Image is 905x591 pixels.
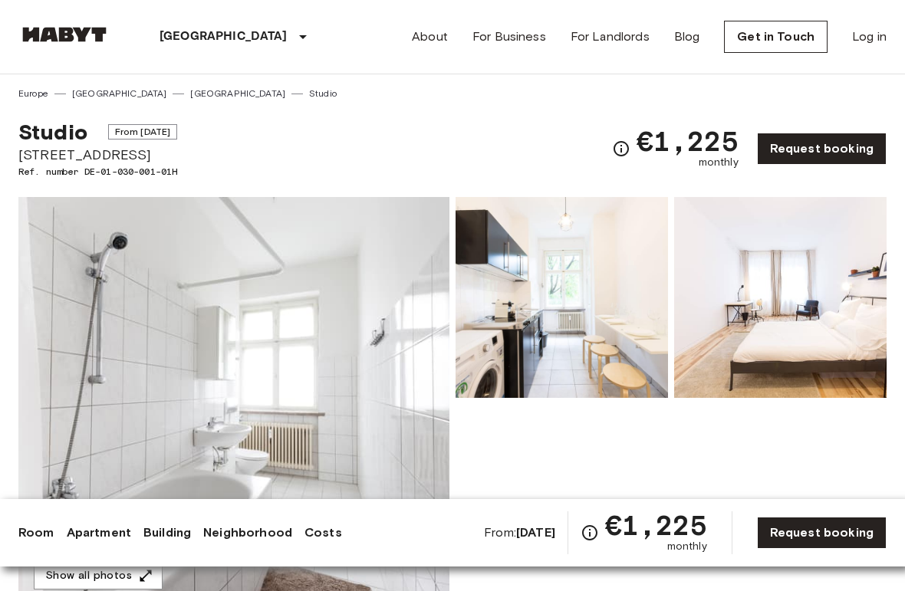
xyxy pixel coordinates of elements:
span: Ref. number DE-01-030-001-01H [18,165,177,179]
span: [STREET_ADDRESS] [18,145,177,165]
a: Costs [304,524,342,542]
span: monthly [667,539,707,554]
a: For Landlords [571,28,650,46]
a: Request booking [757,133,887,165]
svg: Check cost overview for full price breakdown. Please note that discounts apply to new joiners onl... [581,524,599,542]
span: Studio [18,119,87,145]
span: From [DATE] [108,124,178,140]
a: Building [143,524,191,542]
a: Apartment [67,524,131,542]
a: Request booking [757,517,887,549]
span: monthly [699,155,739,170]
p: [GEOGRAPHIC_DATA] [160,28,288,46]
button: Show all photos [34,562,163,590]
a: Blog [674,28,700,46]
a: Get in Touch [724,21,828,53]
a: [GEOGRAPHIC_DATA] [190,87,285,100]
a: Neighborhood [203,524,292,542]
a: Europe [18,87,48,100]
img: Picture of unit DE-01-030-001-01H [674,197,887,398]
span: From: [484,524,555,541]
a: [GEOGRAPHIC_DATA] [72,87,167,100]
img: Habyt [18,27,110,42]
a: Studio [309,87,337,100]
svg: Check cost overview for full price breakdown. Please note that discounts apply to new joiners onl... [612,140,630,158]
a: Room [18,524,54,542]
span: €1,225 [637,127,739,155]
a: About [412,28,448,46]
b: [DATE] [516,525,555,540]
a: For Business [472,28,546,46]
a: Log in [852,28,887,46]
img: Picture of unit DE-01-030-001-01H [456,197,668,398]
span: €1,225 [605,511,707,539]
